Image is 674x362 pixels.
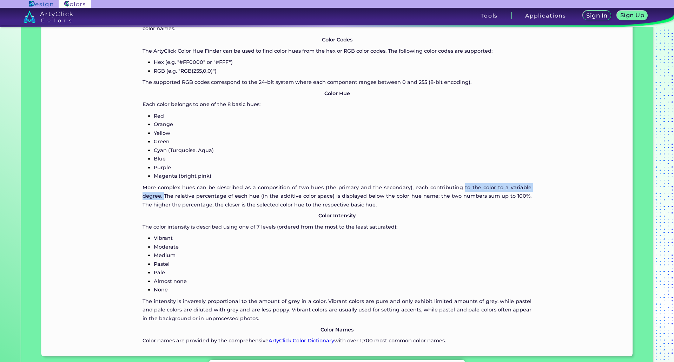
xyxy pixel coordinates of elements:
p: Cyan (Turquoise, Aqua) [154,146,532,154]
p: More complex hues can be described as a composition of two hues (the primary and the secondary), ... [143,183,532,209]
p: Color names are provided by the comprehensive with over 1,700 most common color names. [143,336,532,345]
p: The ArtyClick Color Hue Finder can be used to find color hues from the hex or RGB color codes. Th... [143,47,532,55]
p: The supported RGB codes correspond to the 24-bit system where each component ranges between 0 and... [143,78,532,86]
h5: Sign In [587,13,607,18]
a: ArtyClick Color Dictionary [269,337,334,344]
h3: Applications [525,13,566,18]
p: Medium [154,251,532,259]
p: Purple [154,163,532,172]
p: Color Hue [143,89,532,98]
a: Sign In [584,11,610,20]
p: The color intensity is described using one of 7 levels (ordered from the most to the least satura... [143,223,532,231]
p: Color Names [143,325,532,334]
p: Blue [154,154,532,163]
p: Pale [154,268,532,277]
p: Each color belongs to one of the 8 basic hues: [143,100,532,108]
img: ArtyClick Design logo [29,1,53,7]
h5: Sign Up [621,13,643,18]
p: Almost none [154,277,532,285]
img: logo_artyclick_colors_white.svg [24,11,73,23]
p: Red [154,112,532,120]
a: Sign Up [618,11,646,20]
p: Hex (e.g. "#FF0000" or "#FFF") [154,58,532,66]
p: Orange [154,120,532,129]
h3: Tools [481,13,498,18]
p: Pastel [154,260,532,268]
p: The intensity is inversely proportional to the amount of grey in a color. Vibrant colors are pure... [143,297,532,323]
p: Vibrant [154,234,532,242]
p: Yellow [154,129,532,137]
p: Green [154,137,532,146]
p: Color Intensity [143,211,532,220]
p: Color Codes [143,35,532,44]
p: None [154,285,532,294]
p: RGB (e.g. "RGB(255,0,0)") [154,67,532,75]
p: Moderate [154,243,532,251]
p: Magenta (bright pink) [154,172,532,180]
